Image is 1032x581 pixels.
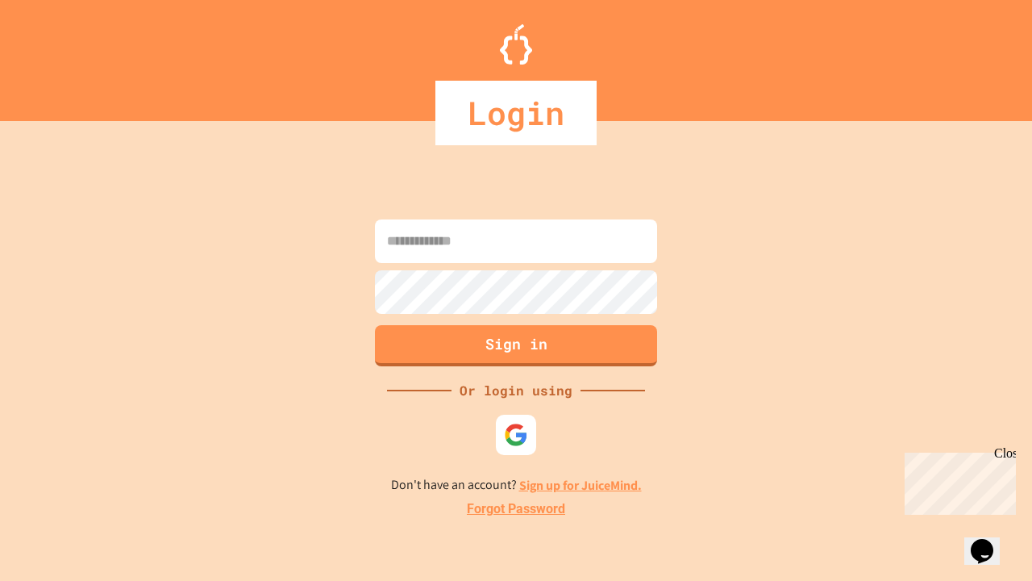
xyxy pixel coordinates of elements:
iframe: chat widget [964,516,1016,565]
img: Logo.svg [500,24,532,65]
div: Chat with us now!Close [6,6,111,102]
p: Don't have an account? [391,475,642,495]
div: Login [435,81,597,145]
button: Sign in [375,325,657,366]
iframe: chat widget [898,446,1016,515]
a: Sign up for JuiceMind. [519,477,642,494]
div: Or login using [451,381,580,400]
a: Forgot Password [467,499,565,519]
img: google-icon.svg [504,423,528,447]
